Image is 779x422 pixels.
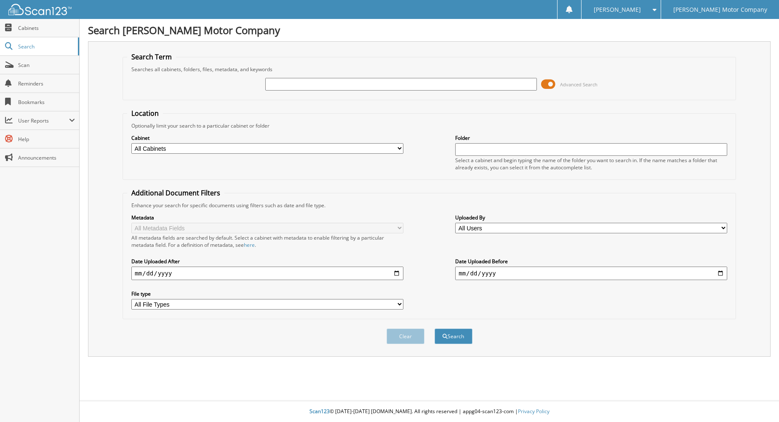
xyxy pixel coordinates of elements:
[435,329,472,344] button: Search
[18,43,74,50] span: Search
[309,408,330,415] span: Scan123
[518,408,550,415] a: Privacy Policy
[18,80,75,87] span: Reminders
[18,61,75,69] span: Scan
[594,7,641,12] span: [PERSON_NAME]
[131,134,403,142] label: Cabinet
[560,81,598,88] span: Advanced Search
[18,154,75,161] span: Announcements
[131,258,403,265] label: Date Uploaded After
[455,267,727,280] input: end
[131,214,403,221] label: Metadata
[18,24,75,32] span: Cabinets
[455,214,727,221] label: Uploaded By
[131,234,403,248] div: All metadata fields are searched by default. Select a cabinet with metadata to enable filtering b...
[18,117,69,124] span: User Reports
[244,241,255,248] a: here
[8,4,72,15] img: scan123-logo-white.svg
[18,99,75,106] span: Bookmarks
[673,7,767,12] span: [PERSON_NAME] Motor Company
[80,401,779,422] div: © [DATE]-[DATE] [DOMAIN_NAME]. All rights reserved | appg04-scan123-com |
[18,136,75,143] span: Help
[455,134,727,142] label: Folder
[131,290,403,297] label: File type
[455,258,727,265] label: Date Uploaded Before
[127,122,731,129] div: Optionally limit your search to a particular cabinet or folder
[127,52,176,61] legend: Search Term
[387,329,424,344] button: Clear
[127,66,731,73] div: Searches all cabinets, folders, files, metadata, and keywords
[127,109,163,118] legend: Location
[131,267,403,280] input: start
[455,157,727,171] div: Select a cabinet and begin typing the name of the folder you want to search in. If the name match...
[127,202,731,209] div: Enhance your search for specific documents using filters such as date and file type.
[88,23,771,37] h1: Search [PERSON_NAME] Motor Company
[127,188,224,198] legend: Additional Document Filters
